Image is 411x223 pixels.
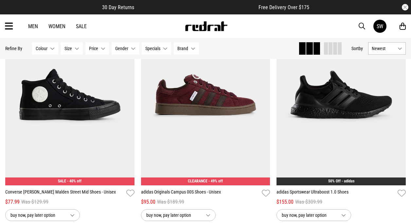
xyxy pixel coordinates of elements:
[188,179,207,183] span: CLEARANCE
[147,4,245,10] iframe: Customer reviews powered by Trustpilot
[359,46,363,51] span: by
[141,209,216,221] button: buy now, pay later option
[174,42,199,55] button: Brand
[58,179,66,183] span: SALE
[208,179,223,183] span: - 49% off
[67,179,81,183] span: - 40% off
[177,46,188,51] span: Brand
[295,198,322,206] span: Was $309.99
[368,42,406,55] button: Newest
[328,179,354,183] a: 50% Off - adidas
[102,4,134,10] span: 30 Day Returns
[5,4,134,185] img: Converse Chuck Taylor Malden Street Mid Shoes - Unisex in Black
[141,198,155,206] span: $95.00
[5,3,25,22] button: Open LiveChat chat widget
[5,198,20,206] span: $77.99
[32,42,58,55] button: Colour
[142,42,171,55] button: Specials
[145,46,160,51] span: Specials
[351,45,363,52] button: Sortby
[48,23,65,29] a: Women
[61,42,83,55] button: Size
[372,46,395,51] span: Newest
[112,42,139,55] button: Gender
[28,23,38,29] a: Men
[5,46,22,51] p: Refine By
[115,46,128,51] span: Gender
[5,189,124,198] a: Converse [PERSON_NAME] Malden Street Mid Shoes - Unisex
[21,198,48,206] span: Was $129.99
[185,21,228,31] img: Redrat logo
[36,46,47,51] span: Colour
[5,209,80,221] button: buy now, pay later option
[89,46,98,51] span: Price
[141,189,259,198] a: adidas Originals Campus 00S Shoes - Unisex
[277,198,294,206] span: $155.00
[282,211,336,219] span: buy now, pay later option
[141,4,270,185] img: Adidas Originals Campus 00s Shoes - Unisex in Maroon
[85,42,109,55] button: Price
[277,189,395,198] a: adidas Sportswear Ultraboost 1.0 Shoes
[76,23,87,29] a: Sale
[277,4,406,185] img: Adidas Sportswear Ultraboost 1.0 Shoes in Black
[259,4,309,10] span: Free Delivery Over $175
[10,211,65,219] span: buy now, pay later option
[64,46,72,51] span: Size
[377,23,383,29] div: SW
[157,198,184,206] span: Was $189.99
[146,211,201,219] span: buy now, pay later option
[277,209,351,221] button: buy now, pay later option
